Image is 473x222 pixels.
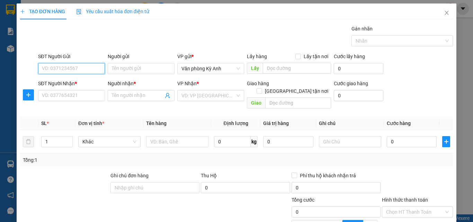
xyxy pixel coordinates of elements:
[3,51,80,61] li: In ngày: 06:43 14/09
[177,53,244,60] div: VP gửi
[247,54,267,59] span: Lấy hàng
[319,136,381,147] input: Ghi Chú
[292,197,314,203] span: Tổng cước
[443,139,450,144] span: plus
[442,136,450,147] button: plus
[78,121,104,126] span: Đơn vị tính
[165,93,170,98] span: user-add
[247,97,265,108] span: Giao
[3,42,80,51] li: [PERSON_NAME]
[444,10,449,16] span: close
[262,87,331,95] span: [GEOGRAPHIC_DATA] tận nơi
[76,9,149,14] span: Yêu cầu xuất hóa đơn điện tử
[38,53,105,60] div: SĐT Người Gửi
[23,156,183,164] div: Tổng: 1
[334,63,383,74] input: Cước lấy hàng
[76,9,82,15] img: icon
[20,9,25,14] span: plus
[223,121,248,126] span: Định lượng
[251,136,258,147] span: kg
[146,121,167,126] span: Tên hàng
[263,63,331,74] input: Dọc đường
[334,54,365,59] label: Cước lấy hàng
[437,3,456,23] button: Close
[110,182,199,193] input: Ghi chú đơn hàng
[247,81,269,86] span: Giao hàng
[23,136,34,147] button: delete
[301,53,331,60] span: Lấy tận nơi
[23,92,34,98] span: plus
[334,81,368,86] label: Cước giao hàng
[265,97,331,108] input: Dọc đường
[177,81,197,86] span: VP Nhận
[382,197,428,203] label: Hình thức thanh toán
[334,90,383,101] input: Cước giao hàng
[201,173,217,178] span: Thu Hộ
[387,121,411,126] span: Cước hàng
[41,121,47,126] span: SL
[247,63,263,74] span: Lấy
[20,9,65,14] span: TẠO ĐƠN HÀNG
[351,26,373,32] label: Gán nhãn
[263,121,289,126] span: Giá trị hàng
[297,172,359,179] span: Phí thu hộ khách nhận trả
[108,53,175,60] div: Người gửi
[82,136,136,147] span: Khác
[38,80,105,87] div: SĐT Người Nhận
[316,117,384,130] th: Ghi chú
[146,136,208,147] input: VD: Bàn, Ghế
[23,89,34,100] button: plus
[108,80,175,87] div: Người nhận
[263,136,313,147] input: 0
[110,173,149,178] label: Ghi chú đơn hàng
[181,63,240,74] span: Văn phòng Kỳ Anh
